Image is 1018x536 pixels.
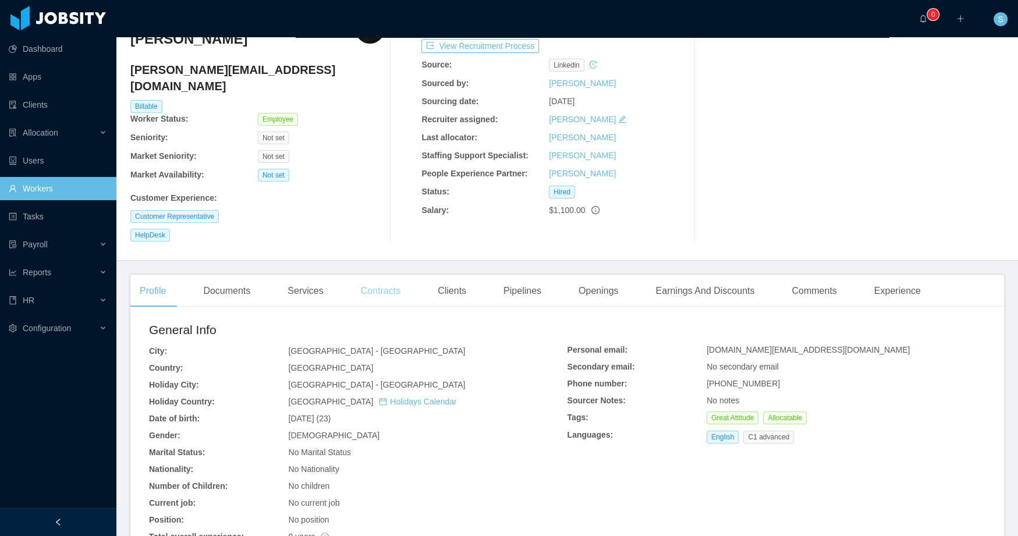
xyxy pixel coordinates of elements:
[149,414,200,423] b: Date of birth:
[927,9,939,20] sup: 0
[9,268,17,276] i: icon: line-chart
[956,15,964,23] i: icon: plus
[130,133,168,142] b: Seniority:
[549,59,584,72] span: linkedin
[288,515,329,524] span: No position
[258,113,298,126] span: Employee
[707,362,779,371] span: No secondary email
[288,448,350,457] span: No Marital Status
[149,448,205,457] b: Marital Status:
[421,41,539,51] a: icon: exportView Recruitment Process
[421,169,527,178] b: People Experience Partner:
[549,97,574,106] span: [DATE]
[149,515,184,524] b: Position:
[130,151,197,161] b: Market Seniority:
[707,431,739,443] span: English
[379,397,387,406] i: icon: calendar
[567,362,635,371] b: Secondary email:
[149,464,193,474] b: Nationality:
[9,65,107,88] a: icon: appstoreApps
[9,93,107,116] a: icon: auditClients
[567,430,613,439] b: Languages:
[998,12,1003,26] span: S
[707,396,739,405] span: No notes
[130,229,170,242] span: HelpDesk
[149,346,167,356] b: City:
[288,431,379,440] span: [DEMOGRAPHIC_DATA]
[421,151,528,160] b: Staffing Support Specialist:
[130,170,204,179] b: Market Availability:
[549,133,616,142] a: [PERSON_NAME]
[421,187,449,196] b: Status:
[421,97,478,106] b: Sourcing date:
[258,169,289,182] span: Not set
[149,321,567,339] h2: General Info
[707,411,758,424] span: Great Attitude
[549,205,585,215] span: $1,100.00
[23,240,48,249] span: Payroll
[421,205,449,215] b: Salary:
[149,397,215,406] b: Holiday Country:
[130,275,175,307] div: Profile
[421,39,539,53] button: icon: exportView Recruitment Process
[743,431,794,443] span: C1 advanced
[9,296,17,304] i: icon: book
[149,481,228,491] b: Number of Children:
[130,193,217,203] b: Customer Experience :
[9,240,17,249] i: icon: file-protect
[288,481,329,491] span: No children
[618,115,626,123] i: icon: edit
[567,345,628,354] b: Personal email:
[130,62,385,94] h4: [PERSON_NAME][EMAIL_ADDRESS][DOMAIN_NAME]
[782,275,846,307] div: Comments
[23,296,34,305] span: HR
[421,115,498,124] b: Recruiter assigned:
[763,411,807,424] span: Allocatable
[9,129,17,137] i: icon: solution
[567,413,588,422] b: Tags:
[9,177,107,200] a: icon: userWorkers
[258,132,289,144] span: Not set
[567,379,627,388] b: Phone number:
[549,151,616,160] a: [PERSON_NAME]
[421,60,452,69] b: Source:
[865,275,930,307] div: Experience
[130,114,188,123] b: Worker Status:
[288,498,339,507] span: No current job
[421,133,477,142] b: Last allocator:
[288,464,339,474] span: No Nationality
[589,61,597,69] i: icon: history
[288,380,465,389] span: [GEOGRAPHIC_DATA] - [GEOGRAPHIC_DATA]
[149,363,183,372] b: Country:
[23,128,58,137] span: Allocation
[149,380,199,389] b: Holiday City:
[278,275,332,307] div: Services
[9,37,107,61] a: icon: pie-chartDashboard
[23,268,51,277] span: Reports
[549,186,575,198] span: Hired
[9,149,107,172] a: icon: robotUsers
[9,324,17,332] i: icon: setting
[288,414,331,423] span: [DATE] (23)
[23,324,71,333] span: Configuration
[567,396,626,405] b: Sourcer Notes:
[549,115,616,124] a: [PERSON_NAME]
[258,150,289,163] span: Not set
[646,275,764,307] div: Earnings And Discounts
[194,275,260,307] div: Documents
[591,206,600,214] span: info-circle
[707,345,910,354] span: [DOMAIN_NAME][EMAIL_ADDRESS][DOMAIN_NAME]
[149,498,196,507] b: Current job:
[707,379,780,388] span: [PHONE_NUMBER]
[9,205,107,228] a: icon: profileTasks
[130,100,162,113] span: Billable
[288,346,465,356] span: [GEOGRAPHIC_DATA] - [GEOGRAPHIC_DATA]
[919,15,927,23] i: icon: bell
[549,79,616,88] a: [PERSON_NAME]
[494,275,551,307] div: Pipelines
[352,275,410,307] div: Contracts
[149,431,180,440] b: Gender:
[549,169,616,178] a: [PERSON_NAME]
[569,275,628,307] div: Openings
[421,79,469,88] b: Sourced by:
